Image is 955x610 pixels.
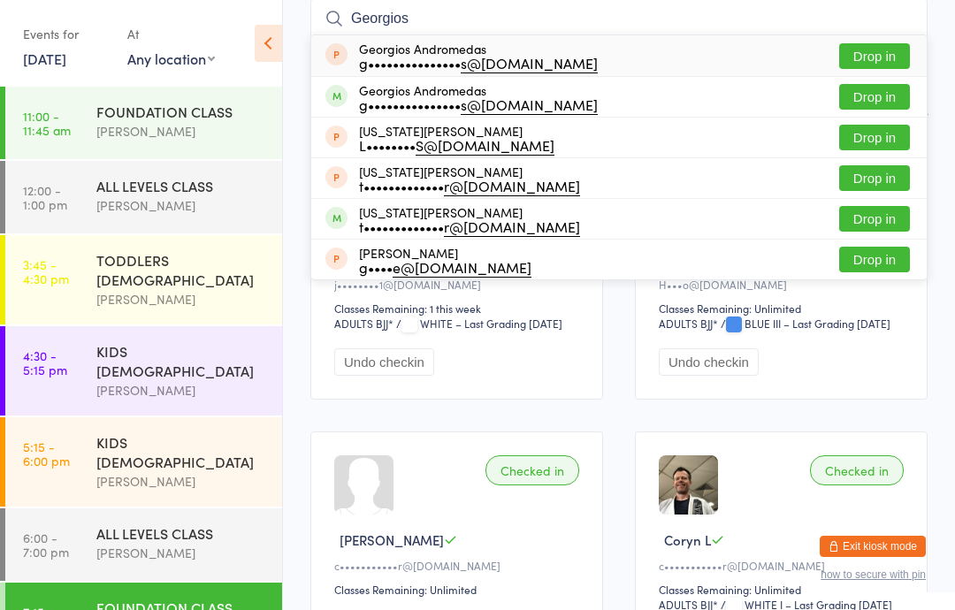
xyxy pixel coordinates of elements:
div: FOUNDATION CLASS [96,102,267,121]
div: Classes Remaining: Unlimited [659,301,909,316]
button: Drop in [839,247,910,272]
div: [US_STATE][PERSON_NAME] [359,205,580,233]
div: KIDS [DEMOGRAPHIC_DATA] [96,432,267,471]
div: [US_STATE][PERSON_NAME] [359,164,580,193]
div: t••••••••••••• [359,219,580,233]
div: j•••••••• [334,277,584,292]
div: Georgios Andromedas [359,42,598,70]
button: Drop in [839,84,910,110]
a: 5:15 -6:00 pmKIDS [DEMOGRAPHIC_DATA][PERSON_NAME] [5,417,282,507]
div: g••••••••••••••• [359,56,598,70]
a: 6:00 -7:00 pmALL LEVELS CLASS[PERSON_NAME] [5,508,282,581]
span: [PERSON_NAME] [340,530,444,549]
button: Undo checkin [334,348,434,376]
div: Classes Remaining: Unlimited [659,582,909,597]
button: how to secure with pin [821,568,926,581]
div: [PERSON_NAME] [96,289,267,309]
div: [US_STATE][PERSON_NAME] [359,124,554,152]
div: Any location [127,49,215,68]
div: Classes Remaining: 1 this week [334,301,584,316]
div: H••• [659,277,909,292]
a: 3:45 -4:30 pmTODDLERS [DEMOGRAPHIC_DATA][PERSON_NAME] [5,235,282,324]
div: c••••••••••• [659,558,909,573]
div: g•••• [359,260,531,274]
img: image1724461458.png [659,455,718,515]
a: 12:00 -1:00 pmALL LEVELS CLASS[PERSON_NAME] [5,161,282,233]
div: Checked in [810,455,904,485]
div: Checked in [485,455,579,485]
span: / WHITE – Last Grading [DATE] [396,316,562,331]
div: ALL LEVELS CLASS [96,176,267,195]
div: [PERSON_NAME] [96,380,267,400]
div: L•••••••• [359,138,554,152]
div: TODDLERS [DEMOGRAPHIC_DATA] [96,250,267,289]
div: ADULTS BJJ* [659,316,718,331]
div: Classes Remaining: Unlimited [334,582,584,597]
div: [PERSON_NAME] [96,471,267,492]
div: g••••••••••••••• [359,97,598,111]
button: Exit kiosk mode [820,536,926,557]
div: c••••••••••• [334,558,584,573]
span: / BLUE III – Last Grading [DATE] [721,316,890,331]
div: ADULTS BJJ* [334,316,393,331]
div: Events for [23,19,110,49]
button: Undo checkin [659,348,759,376]
button: Drop in [839,125,910,150]
div: At [127,19,215,49]
span: Coryn L [664,530,711,549]
button: Drop in [839,165,910,191]
div: t••••••••••••• [359,179,580,193]
a: 4:30 -5:15 pmKIDS [DEMOGRAPHIC_DATA][PERSON_NAME] [5,326,282,416]
button: Drop in [839,43,910,69]
a: [DATE] [23,49,66,68]
div: [PERSON_NAME] [359,246,531,274]
div: KIDS [DEMOGRAPHIC_DATA] [96,341,267,380]
time: 4:30 - 5:15 pm [23,348,67,377]
time: 11:00 - 11:45 am [23,109,71,137]
time: 12:00 - 1:00 pm [23,183,67,211]
div: [PERSON_NAME] [96,121,267,141]
time: 3:45 - 4:30 pm [23,257,69,286]
div: Georgios Andromedas [359,83,598,111]
time: 6:00 - 7:00 pm [23,530,69,559]
div: ALL LEVELS CLASS [96,523,267,543]
div: [PERSON_NAME] [96,543,267,563]
button: Drop in [839,206,910,232]
div: [PERSON_NAME] [96,195,267,216]
a: 11:00 -11:45 amFOUNDATION CLASS[PERSON_NAME] [5,87,282,159]
time: 5:15 - 6:00 pm [23,439,70,468]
